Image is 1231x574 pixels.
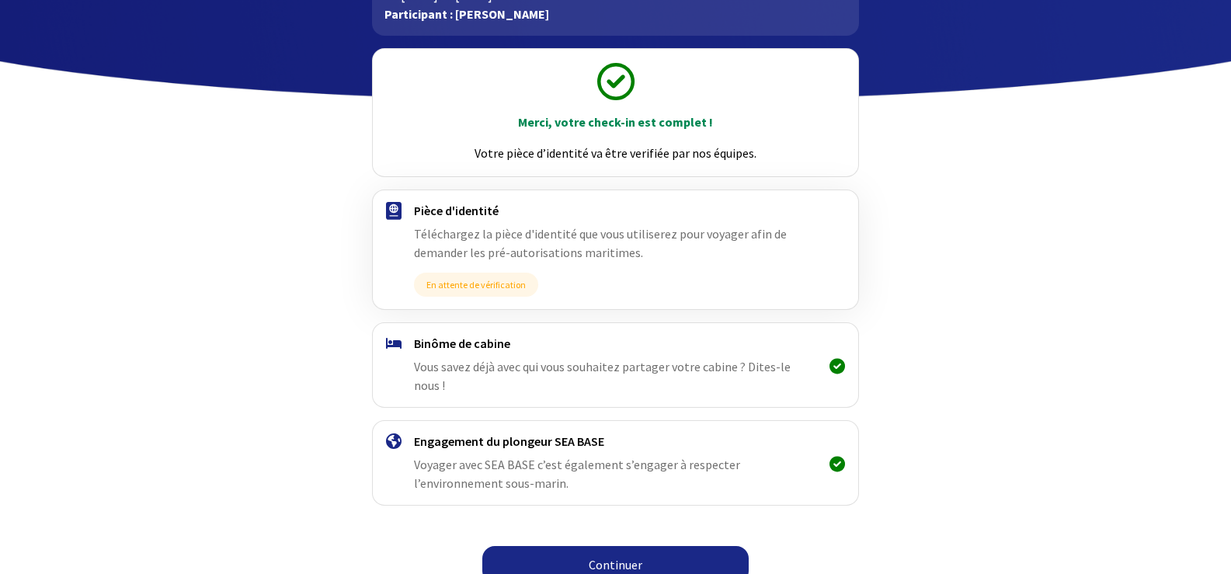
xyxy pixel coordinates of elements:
[414,336,817,351] h4: Binôme de cabine
[414,203,817,218] h4: Pièce d'identité
[386,433,402,449] img: engagement.svg
[414,273,538,297] span: En attente de vérification
[386,338,402,349] img: binome.svg
[387,144,844,162] p: Votre pièce d’identité va être verifiée par nos équipes.
[414,457,740,491] span: Voyager avec SEA BASE c’est également s’engager à respecter l’environnement sous-marin.
[414,226,787,260] span: Téléchargez la pièce d'identité que vous utiliserez pour voyager afin de demander les pré-autoris...
[386,202,402,220] img: passport.svg
[384,5,847,23] p: Participant : [PERSON_NAME]
[414,433,817,449] h4: Engagement du plongeur SEA BASE
[387,113,844,131] p: Merci, votre check-in est complet !
[414,359,791,393] span: Vous savez déjà avec qui vous souhaitez partager votre cabine ? Dites-le nous !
